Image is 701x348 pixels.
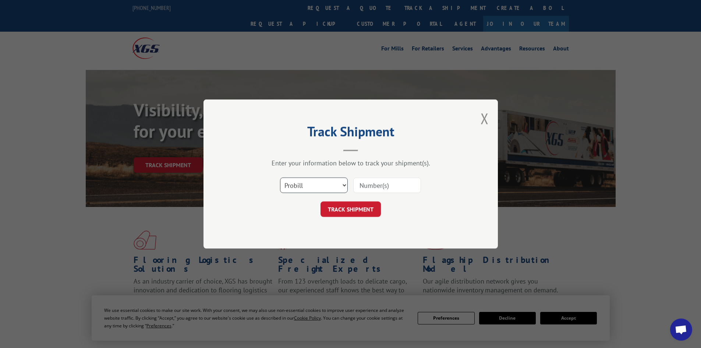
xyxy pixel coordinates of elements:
a: Open chat [670,319,692,341]
button: Close modal [481,109,489,128]
h2: Track Shipment [240,126,461,140]
div: Enter your information below to track your shipment(s). [240,159,461,167]
button: TRACK SHIPMENT [321,201,381,217]
input: Number(s) [353,177,421,193]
